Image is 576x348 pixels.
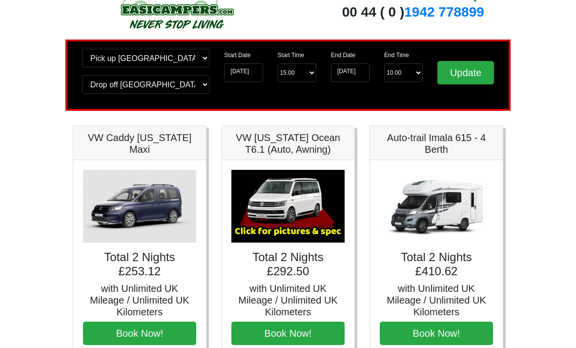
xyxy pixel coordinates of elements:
[231,251,345,279] h4: Total 2 Nights £292.50
[83,132,196,156] h5: VW Caddy [US_STATE] Maxi
[224,64,263,82] input: Start Date
[231,132,345,156] h5: VW [US_STATE] Ocean T6.1 (Auto, Awning)
[83,251,196,279] h4: Total 2 Nights £253.12
[380,322,493,346] button: Book Now!
[231,170,345,243] img: VW California Ocean T6.1 (Auto, Awning)
[83,322,196,346] button: Book Now!
[437,61,494,85] input: Update
[331,64,370,82] input: Return Date
[83,283,196,318] h5: with Unlimited UK Mileage / Unlimited UK Kilometers
[404,5,484,20] a: 1942 778899
[278,51,305,60] label: Start Time
[384,51,409,60] label: End Time
[380,132,493,156] h5: Auto-trail Imala 615 - 4 Berth
[231,283,345,318] h5: with Unlimited UK Mileage / Unlimited UK Kilometers
[83,170,196,243] img: VW Caddy California Maxi
[224,51,250,60] label: Start Date
[380,283,493,318] h5: with Unlimited UK Mileage / Unlimited UK Kilometers
[331,51,355,60] label: End Date
[380,170,493,243] img: Auto-trail Imala 615 - 4 Berth
[323,4,503,21] div: 00 44 ( 0 )
[231,322,345,346] button: Book Now!
[380,251,493,279] h4: Total 2 Nights £410.62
